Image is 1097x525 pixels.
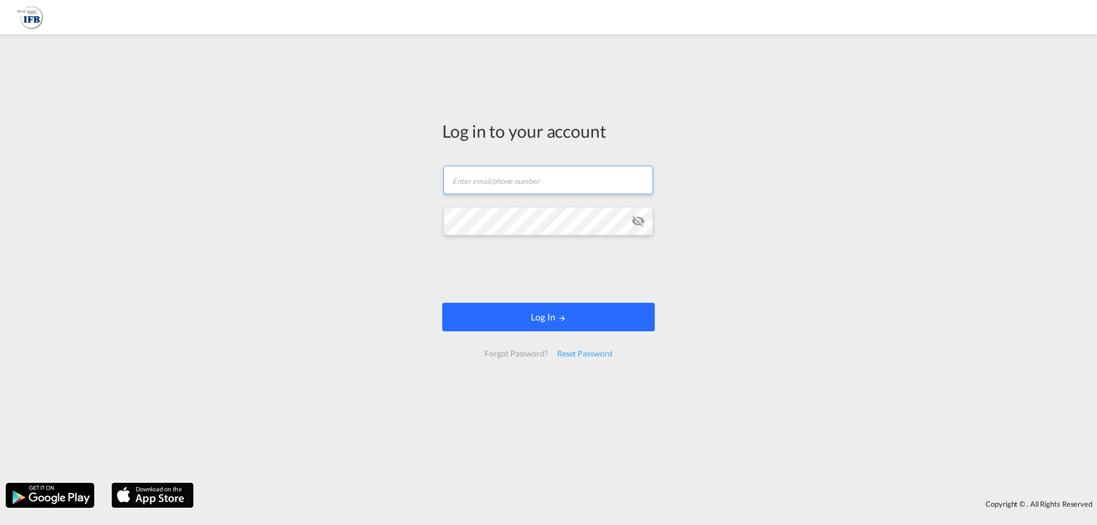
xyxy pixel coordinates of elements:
img: google.png [5,482,95,509]
md-icon: icon-eye-off [631,214,645,228]
img: apple.png [110,482,195,509]
div: Copyright © . All Rights Reserved [199,494,1097,514]
input: Enter email/phone number [443,166,653,194]
iframe: reCAPTCHA [462,247,635,291]
img: de31bbe0256b11eebba44b54815f083d.png [17,5,43,30]
div: Reset Password [552,343,617,364]
div: Forgot Password? [480,343,552,364]
div: Log in to your account [442,119,655,143]
button: LOGIN [442,303,655,331]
